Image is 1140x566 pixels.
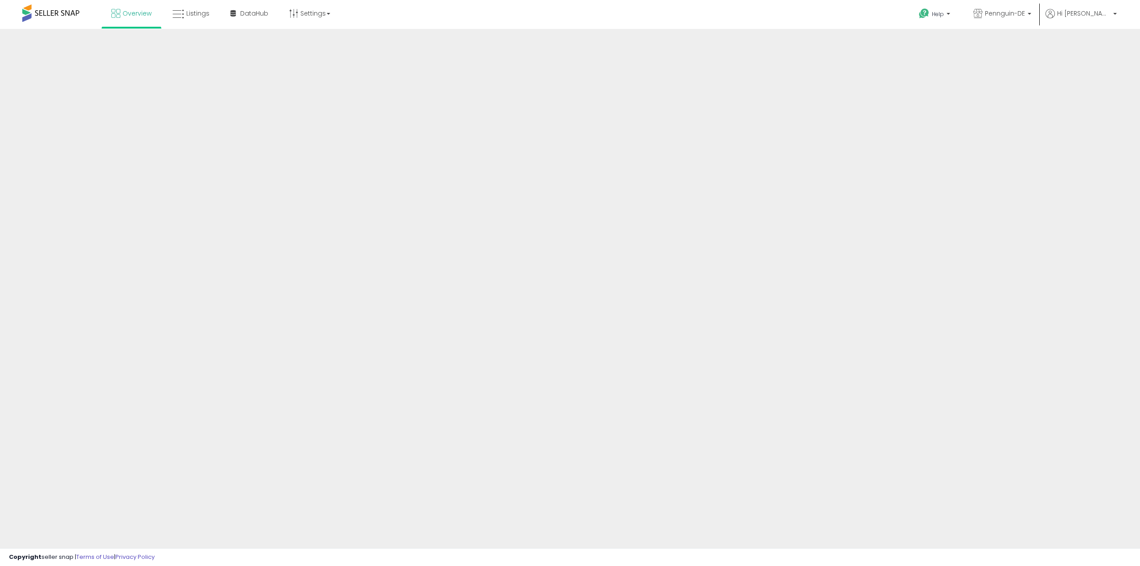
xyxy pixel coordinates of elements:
[932,10,944,18] span: Help
[1046,9,1117,29] a: Hi [PERSON_NAME]
[919,8,930,19] i: Get Help
[912,1,959,29] a: Help
[1057,9,1111,18] span: Hi [PERSON_NAME]
[985,9,1025,18] span: Pennguin-DE
[123,9,152,18] span: Overview
[186,9,209,18] span: Listings
[240,9,268,18] span: DataHub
